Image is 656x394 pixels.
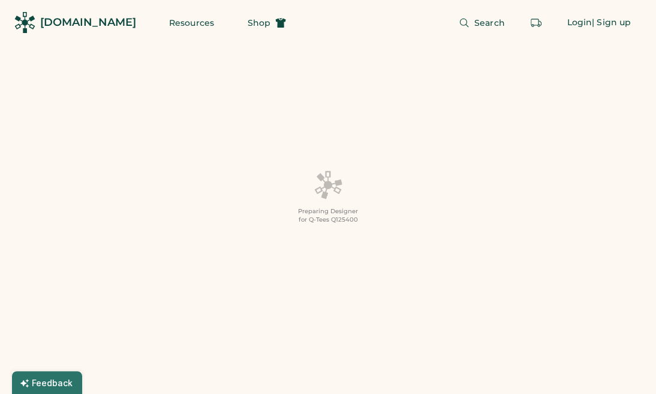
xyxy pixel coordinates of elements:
img: Platens-Black-Loader-Spin-rich%20black.webp [314,170,342,200]
div: | Sign up [592,17,631,29]
span: Shop [248,19,270,27]
div: Preparing Designer for Q-Tees Q125400 [298,207,358,224]
div: Login [567,17,592,29]
button: Resources [155,11,228,35]
button: Shop [233,11,300,35]
div: [DOMAIN_NAME] [40,15,136,30]
span: Search [474,19,505,27]
img: Rendered Logo - Screens [14,12,35,33]
button: Search [444,11,519,35]
iframe: Front Chat [599,340,651,392]
button: Retrieve an order [524,11,548,35]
